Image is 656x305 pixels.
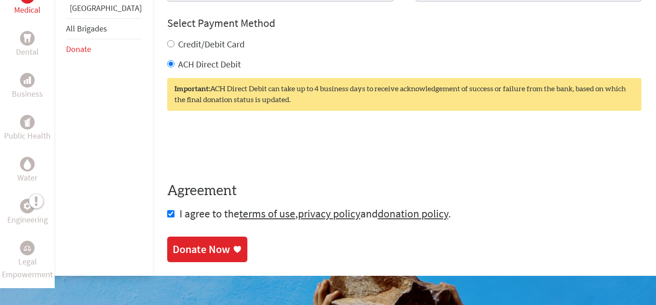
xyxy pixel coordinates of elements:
p: Medical [14,4,41,16]
a: WaterWater [17,157,37,184]
a: terms of use [239,207,295,221]
img: Engineering [24,202,31,210]
div: Water [20,157,35,171]
a: donation policy [378,207,448,221]
a: Public HealthPublic Health [4,115,51,142]
div: ACH Direct Debit can take up to 4 business days to receive acknowledgement of success or failure ... [167,78,641,111]
a: privacy policy [298,207,360,221]
iframe: reCAPTCHA [167,129,306,165]
a: Donate Now [167,237,247,262]
div: Legal Empowerment [20,241,35,255]
p: Public Health [4,129,51,142]
img: Public Health [24,118,31,127]
a: DentalDental [16,31,39,58]
img: Business [24,77,31,84]
h4: Agreement [167,183,641,199]
label: Credit/Debit Card [178,38,245,50]
a: All Brigades [66,23,107,34]
img: Dental [24,34,31,43]
p: Engineering [7,213,48,226]
p: Water [17,171,37,184]
p: Legal Empowerment [2,255,53,281]
img: Water [24,159,31,170]
a: EngineeringEngineering [7,199,48,226]
div: Dental [20,31,35,46]
img: Legal Empowerment [24,245,31,251]
p: Business [12,88,43,100]
h4: Select Payment Method [167,16,641,31]
p: Dental [16,46,39,58]
div: Engineering [20,199,35,213]
a: BusinessBusiness [12,73,43,100]
a: Donate [66,44,91,54]
a: Legal EmpowermentLegal Empowerment [2,241,53,281]
div: Business [20,73,35,88]
li: Panama [66,2,142,18]
div: Donate Now [173,242,230,257]
span: I agree to the , and . [179,207,451,221]
a: [GEOGRAPHIC_DATA] [70,3,142,13]
div: Public Health [20,115,35,129]
label: ACH Direct Debit [178,58,241,70]
li: Donate [66,39,142,59]
li: All Brigades [66,18,142,39]
strong: Important: [174,85,210,93]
